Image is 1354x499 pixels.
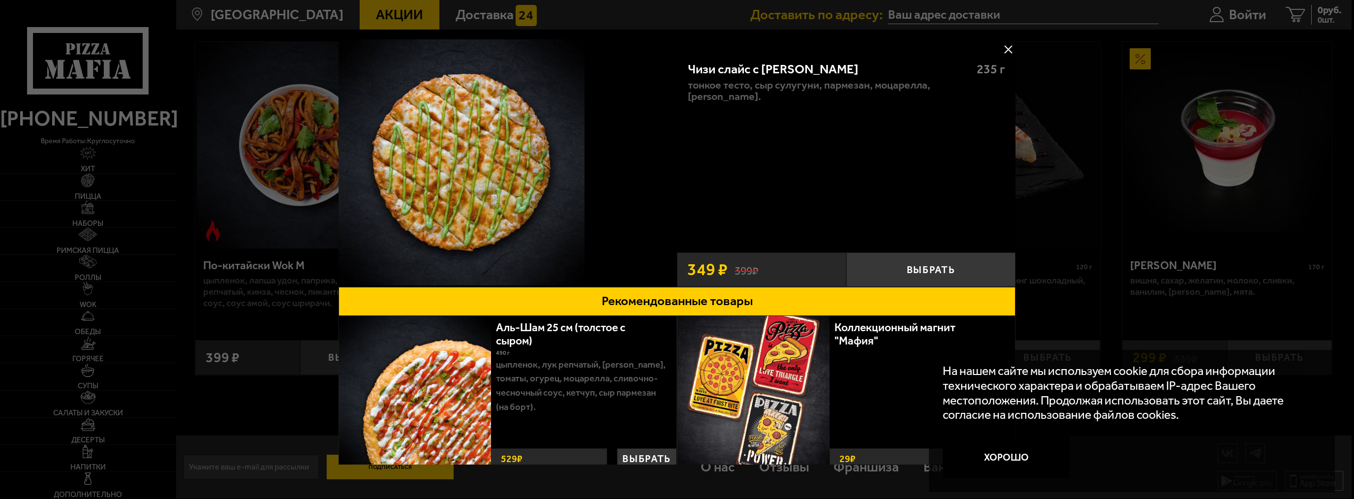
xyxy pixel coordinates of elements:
[687,261,728,278] span: 349 ₽
[496,349,510,356] span: 490 г
[338,39,585,285] img: Чизи слайс с соусом Ранч
[837,449,858,468] strong: 29 ₽
[943,436,1070,478] button: Хорошо
[977,62,1005,77] span: 235 г
[688,80,1005,102] p: тонкое тесто, сыр сулугуни, пармезан, моцарелла, [PERSON_NAME].
[617,448,677,469] button: Выбрать
[846,252,1015,287] button: Выбрать
[735,262,758,277] s: 399 ₽
[498,449,525,468] strong: 529 ₽
[338,39,677,287] a: Чизи слайс с соусом Ранч
[688,62,966,77] div: Чизи слайс с [PERSON_NAME]
[943,364,1315,422] p: На нашем сайте мы используем cookie для сбора информации технического характера и обрабатываем IP...
[496,358,669,414] p: цыпленок, лук репчатый, [PERSON_NAME], томаты, огурец, моцарелла, сливочно-чесночный соус, кетчуп...
[338,287,1015,316] button: Рекомендованные товары
[834,321,955,348] a: Коллекционный магнит "Мафия"
[496,321,625,348] a: Аль-Шам 25 см (толстое с сыром)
